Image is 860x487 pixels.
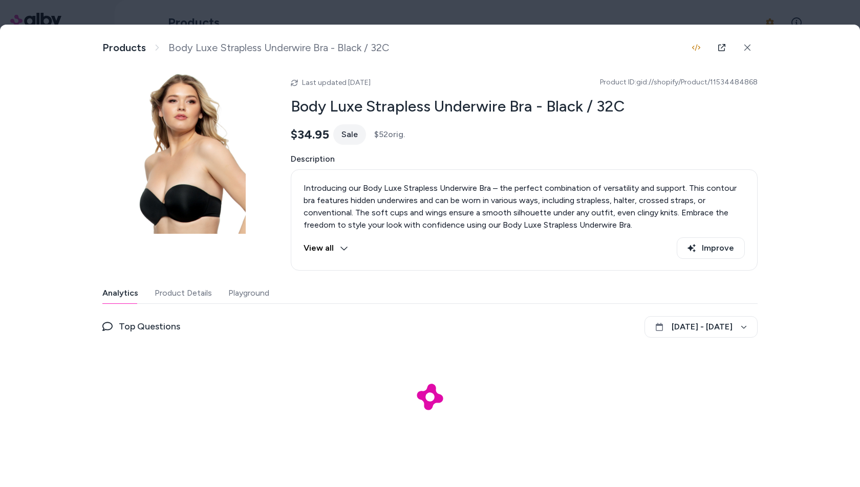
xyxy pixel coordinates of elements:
[291,153,758,165] span: Description
[644,316,758,338] button: [DATE] - [DATE]
[102,283,138,303] button: Analytics
[155,283,212,303] button: Product Details
[304,237,348,259] button: View all
[102,41,146,54] a: Products
[119,319,180,334] span: Top Questions
[333,124,366,145] div: Sale
[291,97,758,116] h2: Body Luxe Strapless Underwire Bra - Black / 32C
[374,128,405,141] span: $52 orig.
[102,41,389,54] nav: breadcrumb
[304,182,745,231] div: Introducing our Body Luxe Strapless Underwire Bra – the perfect combination of versatility and su...
[102,70,266,234] img: 150671BLK_01_c65021de-98a5-4fcd-b715-dffacd84b87b.jpg
[302,78,371,87] span: Last updated [DATE]
[677,237,745,259] button: Improve
[168,41,389,54] span: Body Luxe Strapless Underwire Bra - Black / 32C
[291,127,329,142] span: $34.95
[228,283,269,303] button: Playground
[600,77,758,87] span: Product ID: gid://shopify/Product/11534484868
